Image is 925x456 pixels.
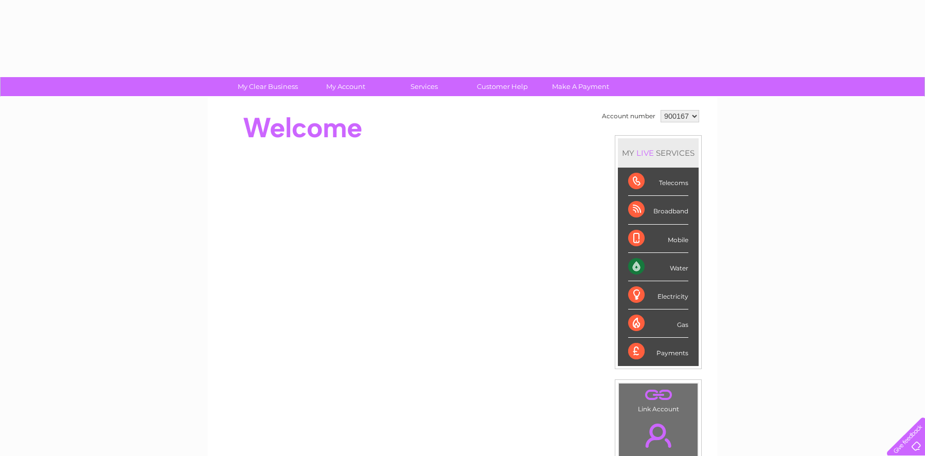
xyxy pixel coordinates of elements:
[460,77,545,96] a: Customer Help
[621,417,695,453] a: .
[628,281,688,309] div: Electricity
[628,196,688,224] div: Broadband
[382,77,467,96] a: Services
[618,383,698,415] td: Link Account
[628,225,688,253] div: Mobile
[538,77,623,96] a: Make A Payment
[618,138,699,168] div: MY SERVICES
[628,338,688,366] div: Payments
[621,386,695,404] a: .
[225,77,310,96] a: My Clear Business
[628,168,688,196] div: Telecoms
[634,148,656,158] div: LIVE
[628,253,688,281] div: Water
[304,77,388,96] a: My Account
[628,309,688,338] div: Gas
[599,107,658,125] td: Account number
